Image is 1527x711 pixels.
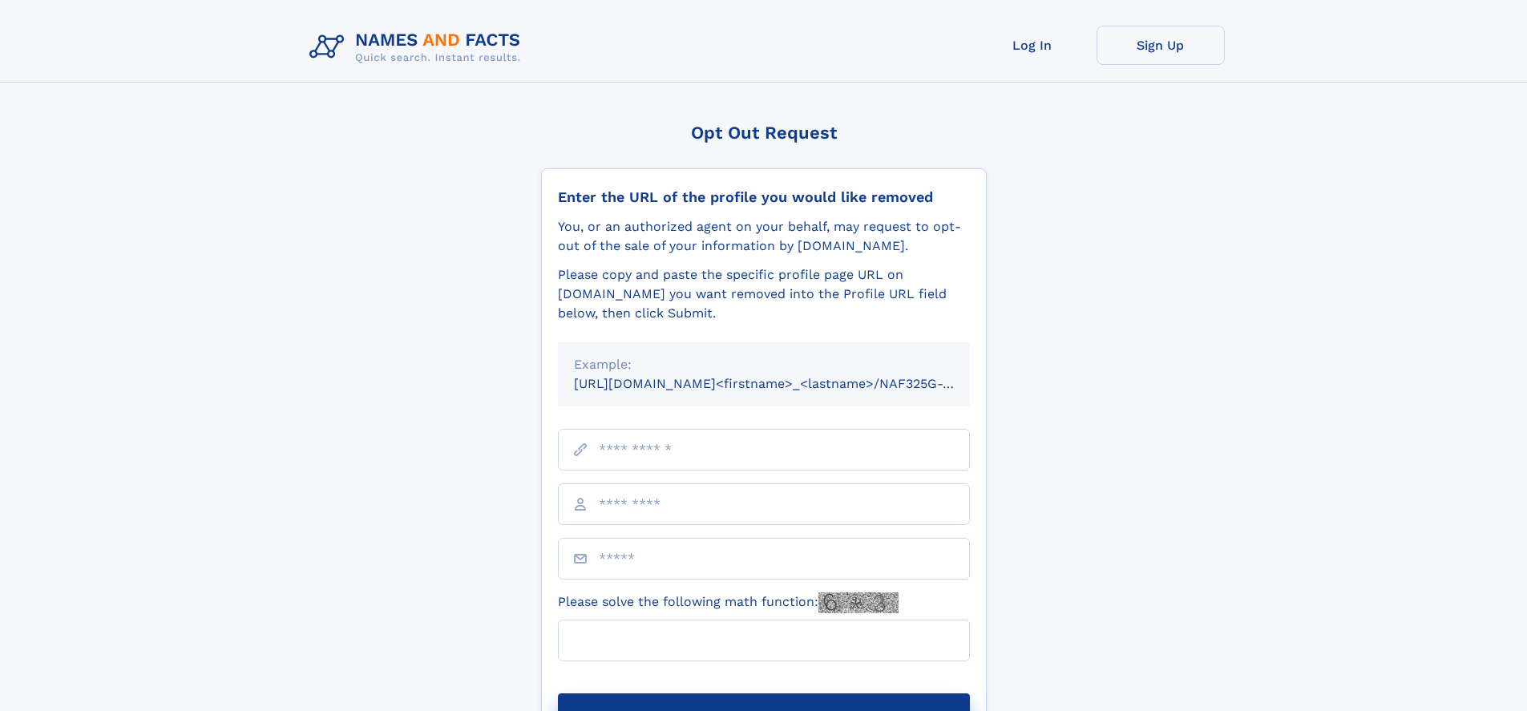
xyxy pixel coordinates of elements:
[574,376,1000,391] small: [URL][DOMAIN_NAME]<firstname>_<lastname>/NAF325G-xxxxxxxx
[968,26,1097,65] a: Log In
[558,217,970,256] div: You, or an authorized agent on your behalf, may request to opt-out of the sale of your informatio...
[558,592,899,613] label: Please solve the following math function:
[541,123,987,143] div: Opt Out Request
[558,188,970,206] div: Enter the URL of the profile you would like removed
[558,265,970,323] div: Please copy and paste the specific profile page URL on [DOMAIN_NAME] you want removed into the Pr...
[1097,26,1225,65] a: Sign Up
[303,26,534,69] img: Logo Names and Facts
[574,355,954,374] div: Example:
